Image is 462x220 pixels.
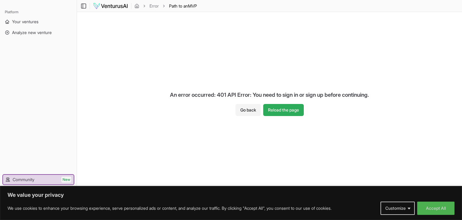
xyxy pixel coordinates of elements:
[3,175,74,184] a: CommunityNew
[12,30,52,36] span: Analyze new venture
[149,3,159,9] a: Error
[380,202,415,215] button: Customize
[169,3,188,8] span: Path to an
[13,177,34,183] span: Community
[263,104,304,116] button: Reload the page
[61,177,71,183] span: New
[2,28,74,37] a: Analyze new venture
[165,86,374,104] div: An error occurred: 401 API Error: You need to sign in or sign up before continuing.
[417,202,454,215] button: Accept All
[8,191,454,199] p: We value your privacy
[236,104,261,116] button: Go back
[93,2,128,10] img: logo
[8,205,331,212] p: We use cookies to enhance your browsing experience, serve personalized ads or content, and analyz...
[2,7,74,17] div: Platform
[12,19,38,25] span: Your ventures
[169,3,197,9] span: Path to anMVP
[134,3,197,9] nav: breadcrumb
[2,17,74,27] a: Your ventures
